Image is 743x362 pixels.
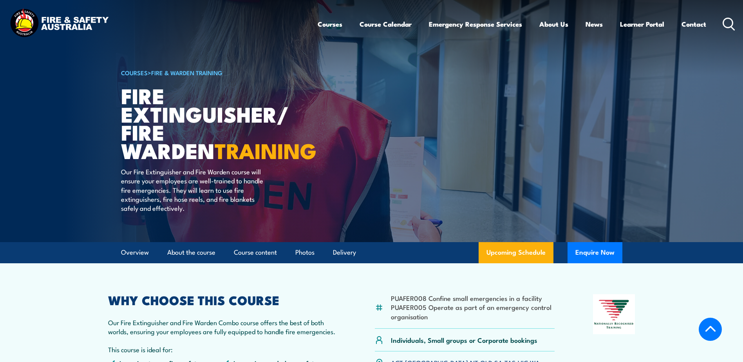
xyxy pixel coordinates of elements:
[360,14,412,34] a: Course Calendar
[391,302,555,321] li: PUAFER005 Operate as part of an emergency control organisation
[593,294,635,334] img: Nationally Recognised Training logo.
[108,294,337,305] h2: WHY CHOOSE THIS COURSE
[167,242,215,263] a: About the course
[108,318,337,336] p: Our Fire Extinguisher and Fire Warden Combo course offers the best of both worlds, ensuring your ...
[479,242,553,263] a: Upcoming Schedule
[215,134,316,166] strong: TRAINING
[121,68,148,77] a: COURSES
[318,14,342,34] a: Courses
[586,14,603,34] a: News
[234,242,277,263] a: Course content
[121,167,264,213] p: Our Fire Extinguisher and Fire Warden course will ensure your employees are well-trained to handl...
[121,242,149,263] a: Overview
[295,242,315,263] a: Photos
[620,14,664,34] a: Learner Portal
[429,14,522,34] a: Emergency Response Services
[151,68,222,77] a: Fire & Warden Training
[333,242,356,263] a: Delivery
[568,242,622,263] button: Enquire Now
[539,14,568,34] a: About Us
[108,345,337,354] p: This course is ideal for:
[121,68,315,77] h6: >
[682,14,706,34] a: Contact
[391,293,555,302] li: PUAFER008 Confine small emergencies in a facility
[121,86,315,159] h1: Fire Extinguisher/ Fire Warden
[391,335,537,344] p: Individuals, Small groups or Corporate bookings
